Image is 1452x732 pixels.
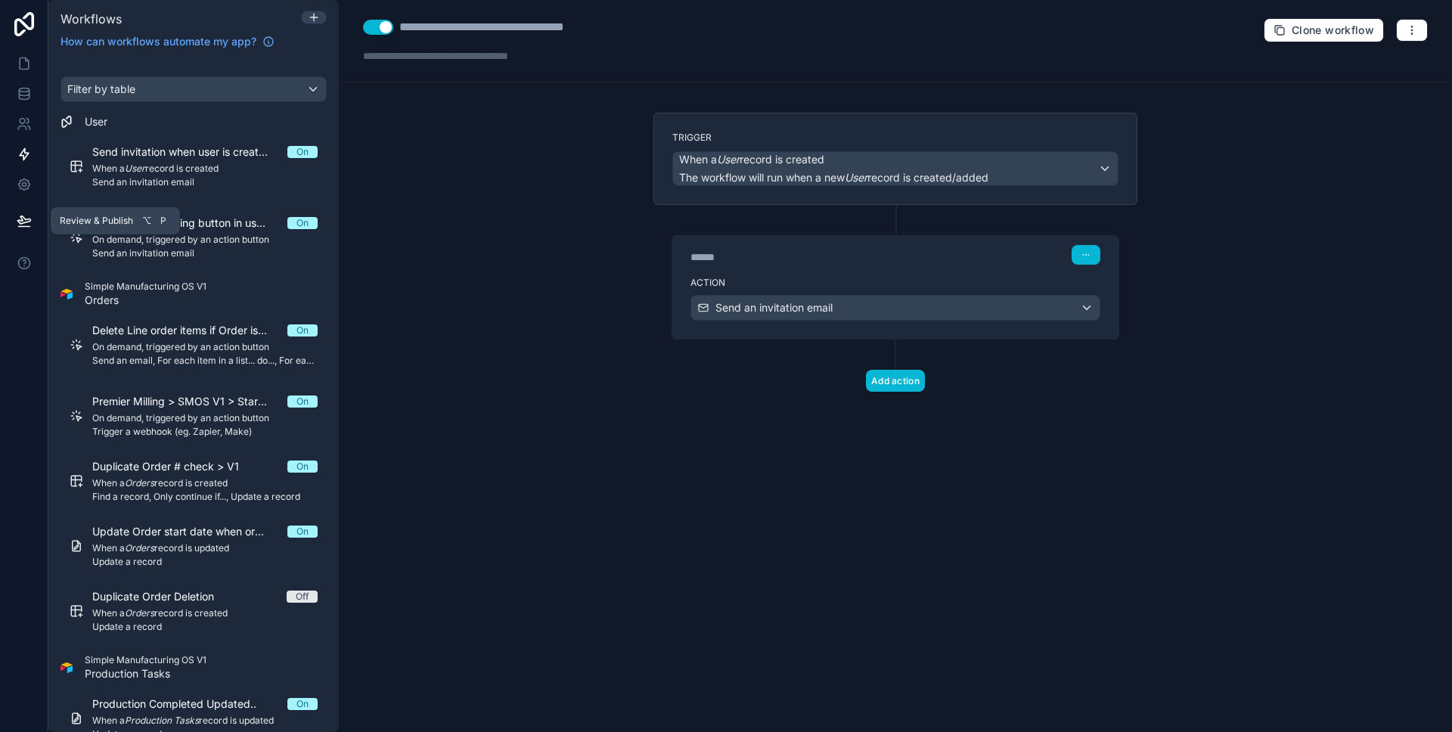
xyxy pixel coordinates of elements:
[1292,23,1374,37] span: Clone workflow
[1264,18,1384,42] button: Clone workflow
[690,295,1100,321] button: Send an invitation email
[715,300,833,315] span: Send an invitation email
[672,132,1118,144] label: Trigger
[157,215,169,227] span: P
[866,370,925,392] button: Add action
[54,34,281,49] a: How can workflows automate my app?
[60,11,122,26] span: Workflows
[141,215,153,227] span: ⌥
[679,152,824,167] span: When a record is created
[717,153,740,166] em: User
[60,215,133,227] span: Review & Publish
[690,277,1100,289] label: Action
[845,171,867,184] em: User
[672,151,1118,186] button: When aUserrecord is createdThe workflow will run when a newUserrecord is created/added
[60,34,256,49] span: How can workflows automate my app?
[679,171,988,184] span: The workflow will run when a new record is created/added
